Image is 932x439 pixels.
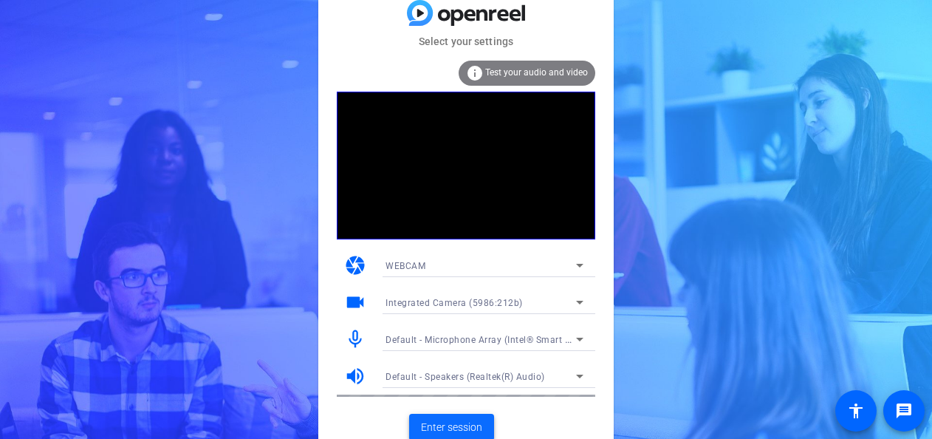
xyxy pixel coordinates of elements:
span: Default - Microphone Array (Intel® Smart Sound Technology for Digital Microphones) [386,333,752,345]
span: WEBCAM [386,261,425,271]
mat-card-subtitle: Select your settings [318,33,614,50]
mat-icon: info [466,64,484,82]
span: Default - Speakers (Realtek(R) Audio) [386,372,545,382]
mat-icon: accessibility [847,402,865,420]
span: Enter session [421,420,482,435]
mat-icon: videocam [344,291,366,313]
span: Integrated Camera (5986:212b) [386,298,523,308]
mat-icon: mic_none [344,328,366,350]
span: Test your audio and video [485,67,588,78]
mat-icon: message [895,402,913,420]
mat-icon: camera [344,254,366,276]
mat-icon: volume_up [344,365,366,387]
